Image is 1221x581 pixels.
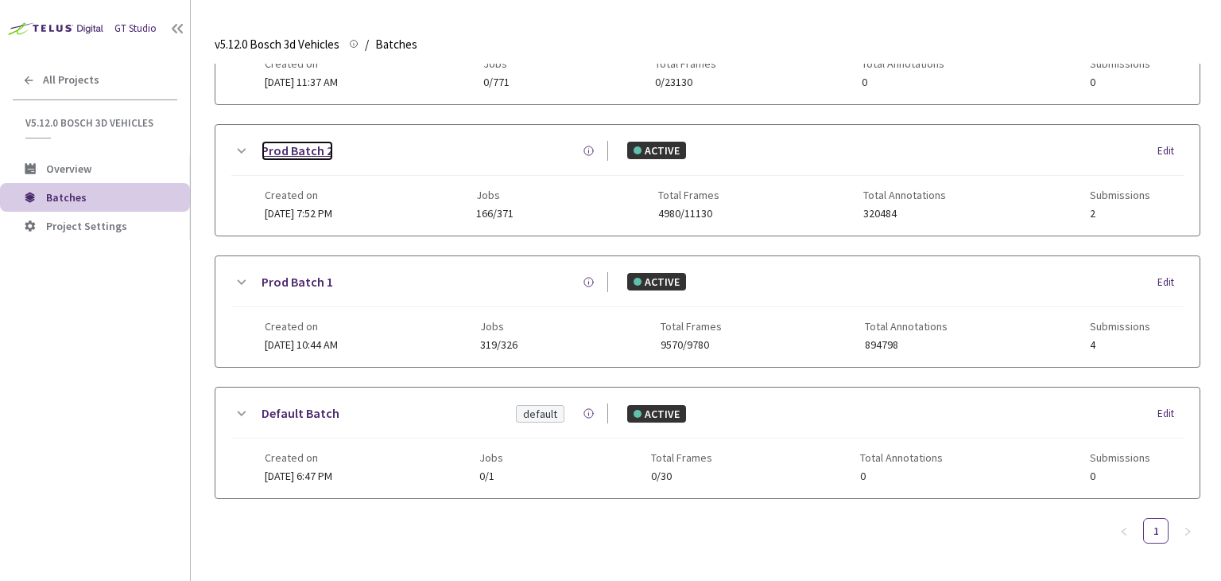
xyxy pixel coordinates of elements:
[1090,189,1150,201] span: Submissions
[655,57,716,70] span: Total Frames
[46,190,87,205] span: Batches
[1090,339,1150,351] span: 4
[265,206,332,220] span: [DATE] 7:52 PM
[265,451,332,464] span: Created on
[114,21,157,37] div: GT Studio
[265,320,338,333] span: Created on
[1143,518,1169,544] li: 1
[265,469,332,483] span: [DATE] 6:47 PM
[215,125,1200,236] div: Prod Batch 2ACTIVEEditCreated on[DATE] 7:52 PMJobs166/371Total Frames4980/11130Total Annotations3...
[215,35,339,54] span: v5.12.0 Bosch 3d Vehicles
[215,256,1200,367] div: Prod Batch 1ACTIVEEditCreated on[DATE] 10:44 AMJobs319/326Total Frames9570/9780Total Annotations8...
[658,189,719,201] span: Total Frames
[863,189,946,201] span: Total Annotations
[655,76,716,88] span: 0/23130
[627,142,686,159] div: ACTIVE
[1111,518,1137,544] button: left
[1090,320,1150,333] span: Submissions
[658,208,719,220] span: 4980/11130
[661,320,722,333] span: Total Frames
[46,219,127,233] span: Project Settings
[523,406,557,422] div: default
[215,388,1200,498] div: Default BatchdefaultACTIVEEditCreated on[DATE] 6:47 PMJobs0/1Total Frames0/30Total Annotations0Su...
[627,273,686,290] div: ACTIVE
[1090,57,1150,70] span: Submissions
[1090,470,1150,482] span: 0
[365,35,369,54] li: /
[262,272,333,292] a: Prod Batch 1
[1175,518,1200,544] li: Next Page
[262,141,333,161] a: Prod Batch 2
[476,208,514,220] span: 166/371
[265,337,338,352] span: [DATE] 10:44 AM
[265,75,338,89] span: [DATE] 11:37 AM
[860,470,943,482] span: 0
[1157,275,1184,290] div: Edit
[46,162,91,176] span: Overview
[483,76,510,88] span: 0/771
[1157,406,1184,422] div: Edit
[43,73,99,87] span: All Projects
[1090,451,1150,464] span: Submissions
[476,189,514,201] span: Jobs
[862,57,944,70] span: Total Annotations
[480,339,517,351] span: 319/326
[1183,527,1192,536] span: right
[262,404,339,423] a: Default Batch
[1090,208,1150,220] span: 2
[860,451,943,464] span: Total Annotations
[1090,76,1150,88] span: 0
[1119,527,1129,536] span: left
[483,57,510,70] span: Jobs
[865,339,948,351] span: 894798
[1111,518,1137,544] li: Previous Page
[651,451,712,464] span: Total Frames
[651,470,712,482] span: 0/30
[265,189,332,201] span: Created on
[479,451,503,464] span: Jobs
[661,339,722,351] span: 9570/9780
[865,320,948,333] span: Total Annotations
[863,208,946,220] span: 320484
[1175,518,1200,544] button: right
[375,35,417,54] span: Batches
[1144,519,1168,543] a: 1
[1157,143,1184,159] div: Edit
[862,76,944,88] span: 0
[479,470,503,482] span: 0/1
[480,320,517,333] span: Jobs
[25,116,168,130] span: v5.12.0 Bosch 3d Vehicles
[265,57,338,70] span: Created on
[627,405,686,423] div: ACTIVE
